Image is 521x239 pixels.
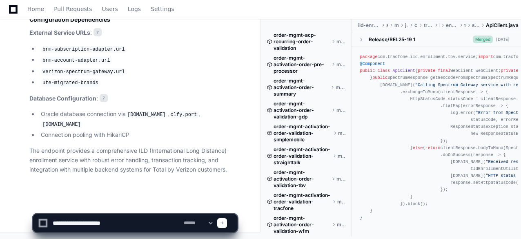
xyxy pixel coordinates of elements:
div: Release/REL25-19 1 [369,36,415,43]
span: Home [27,7,44,11]
span: class [377,69,390,74]
span: ild-enrollment-tbv [358,22,380,29]
span: tbv [464,22,466,29]
span: Settings [151,7,174,11]
code: verizon-spectrum-gateway.url [41,68,127,76]
span: master [337,199,345,205]
span: private [418,69,435,74]
span: 7 [94,28,102,36]
code: clfy.port [169,111,199,118]
span: master [336,84,345,91]
span: Users [102,7,118,11]
span: master [336,38,345,45]
div: [DATE] [496,36,510,42]
code: [DOMAIN_NAME] [126,111,167,118]
span: order-mgmt-activation-order-pre-processor [274,55,330,74]
p: The endpoint provides a comprehensive ILD (International Long Distance) enrollment service with r... [29,146,237,174]
span: ApiClient [392,69,415,74]
span: master [336,107,345,114]
span: import [478,54,493,59]
span: Pull Requests [54,7,92,11]
span: order-mgmt-activation-order-validation-tracfone [274,192,331,212]
p: : [29,94,237,103]
h2: Configuration Dependencies [29,16,237,24]
span: service [472,22,479,29]
p: : [29,28,237,38]
span: Logs [128,7,141,11]
span: order-mgmt-acp-recurring-order-validation [274,32,330,51]
span: order-mgmt-activation-order-validation-straighttalk [274,146,331,166]
span: public [372,76,387,80]
span: order-mgmt-activation-order-summary [274,78,329,97]
strong: External Service URLs [29,29,90,36]
span: master [336,176,345,182]
span: order-mgmt-activation-order-validation-gdp [274,101,330,120]
span: else [413,145,423,150]
span: src [386,22,388,29]
code: brm-account-adapter.url [41,57,112,64]
code: [DOMAIN_NAME] [41,121,82,128]
strong: Database Configuration [29,95,96,102]
span: Merged [473,36,493,43]
span: enrollment [446,22,457,29]
li: Connection pooling with HikariCP [38,130,237,140]
span: public [360,69,375,74]
span: package [360,54,377,59]
span: private [501,69,518,74]
span: master [336,61,345,68]
span: com [414,22,418,29]
span: ApiClient.java [486,22,519,29]
span: main [394,22,398,29]
code: brm-subscription-adapter.url [41,46,127,53]
span: @Component [360,62,385,67]
span: master [338,130,346,136]
span: order-mgmt-activation-order-validation-tbv [274,169,330,189]
div: com.tracfone.ild.enrollment.tbv.service; com.tracfone.ild.enrollment.tbv.constant.Constants; com.... [360,54,513,221]
span: master [338,153,345,159]
span: 7 [100,94,108,102]
span: final [438,69,450,74]
span: java [405,22,408,29]
span: order-mgmt-activation-order-validation-simplemobile [274,123,332,143]
li: Oracle database connection via , , [38,109,237,129]
code: ute-migrated-brands [41,79,100,87]
span: return [425,145,441,150]
span: tracfone [424,22,432,29]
